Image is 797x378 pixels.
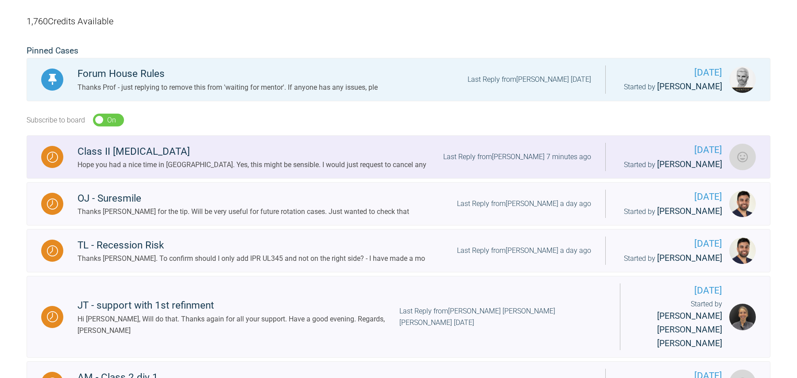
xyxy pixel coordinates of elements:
div: 1,760 Credits Available [27,5,770,37]
div: Started by [635,298,722,351]
a: WaitingJT - support with 1st refinmentHi [PERSON_NAME], Will do that. Thanks again for all your s... [27,276,770,358]
div: Class II [MEDICAL_DATA] [77,144,426,160]
div: On [107,115,116,126]
img: Waiting [47,311,58,322]
span: [PERSON_NAME] [657,253,722,263]
img: Ross Hobson [729,66,756,93]
div: Last Reply from [PERSON_NAME] 7 minutes ago [443,151,591,163]
div: TL - Recession Risk [77,237,425,253]
div: OJ - Suresmile [77,191,409,206]
img: Davinderjit Singh [729,237,756,264]
div: Last Reply from [PERSON_NAME] a day ago [457,245,591,256]
a: WaitingClass II [MEDICAL_DATA]Hope you had a nice time in [GEOGRAPHIC_DATA]. Yes, this might be s... [27,135,770,179]
div: Hope you had a nice time in [GEOGRAPHIC_DATA]. Yes, this might be sensible. I would just request ... [77,159,426,171]
div: Started by [620,252,722,265]
span: [DATE] [620,65,722,80]
span: [DATE] [620,190,722,204]
div: Thanks Prof - just replying to remove this from 'waiting for mentor'. If anyone has any issues, ple [77,82,378,93]
div: Thanks [PERSON_NAME]. To confirm should I only add IPR UL345 and not on the right side? - I have ... [77,253,425,264]
h2: Pinned Cases [27,44,770,58]
div: Started by [620,205,722,218]
img: Davinderjit Singh [729,191,756,217]
img: Waiting [47,245,58,256]
span: [PERSON_NAME] [657,81,722,92]
a: WaitingOJ - SuresmileThanks [PERSON_NAME] for the tip. Will be very useful for future rotation ca... [27,182,770,225]
span: [DATE] [635,283,722,298]
div: Last Reply from [PERSON_NAME] a day ago [457,198,591,210]
div: Subscribe to board [27,115,85,126]
div: JT - support with 1st refinment [77,298,399,313]
img: Annita Tasiou [729,144,756,170]
div: Forum House Rules [77,66,378,82]
span: [PERSON_NAME] [PERSON_NAME] [PERSON_NAME] [657,311,722,348]
div: Thanks [PERSON_NAME] for the tip. Will be very useful for future rotation cases. Just wanted to c... [77,206,409,218]
span: [DATE] [620,237,722,251]
img: Waiting [47,152,58,163]
img: Pinned [47,74,58,85]
span: [PERSON_NAME] [657,159,722,169]
div: Started by [620,158,722,172]
span: [PERSON_NAME] [657,206,722,216]
div: Hi [PERSON_NAME], Will do that. Thanks again for all your support. Have a good evening. Regards, ... [77,313,399,336]
div: Started by [620,80,722,94]
span: [DATE] [620,143,722,157]
div: Last Reply from [PERSON_NAME] [PERSON_NAME] [PERSON_NAME] [DATE] [399,305,606,328]
img: Waiting [47,199,58,210]
a: PinnedForum House RulesThanks Prof - just replying to remove this from 'waiting for mentor'. If a... [27,58,770,101]
a: WaitingTL - Recession RiskThanks [PERSON_NAME]. To confirm should I only add IPR UL345 and not on... [27,229,770,272]
img: Joana Alexandra Domingues Santos de Matos [729,304,756,330]
div: Last Reply from [PERSON_NAME] [DATE] [468,74,591,85]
